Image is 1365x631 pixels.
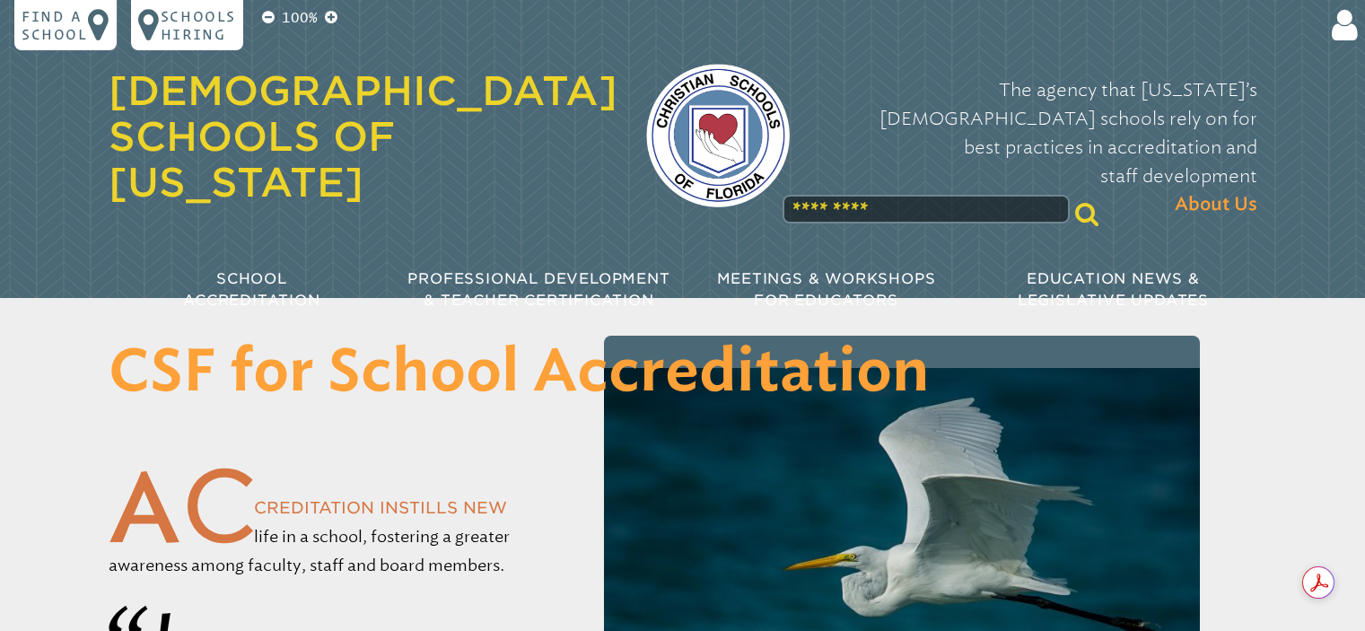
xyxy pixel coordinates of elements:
img: csf-logo-web-colors.png [646,64,790,207]
span: Meetings & Workshops for Educators [717,270,936,309]
span: About Us [1175,190,1257,219]
p: Find a school [22,7,88,43]
p: The agency that [US_STATE]’s [DEMOGRAPHIC_DATA] schools rely on for best practices in accreditati... [818,75,1257,219]
span: Education News & Legislative Updates [1018,270,1209,309]
p: ccreditation instills new life in a school, fostering a greater awareness among faculty, staff an... [109,465,519,580]
p: Schools Hiring [161,7,236,43]
span: A [109,473,180,542]
p: 100% [278,7,321,29]
a: [DEMOGRAPHIC_DATA] Schools of [US_STATE] [109,67,617,206]
span: Professional Development & Teacher Certification [407,270,669,309]
span: School Accreditation [183,270,319,309]
h1: CSF for School Accreditation [109,341,1257,408]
